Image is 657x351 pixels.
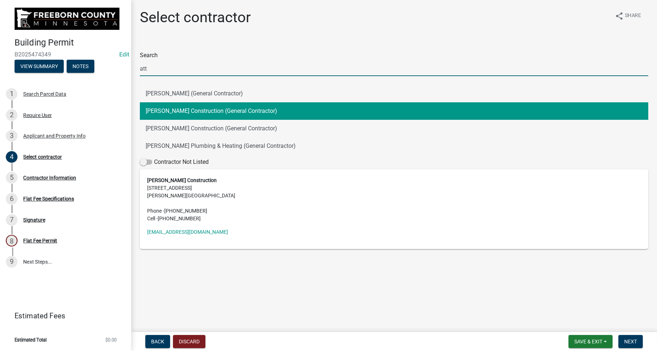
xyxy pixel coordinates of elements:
button: Back [145,335,170,348]
label: Search [140,52,158,58]
span: [PHONE_NUMBER] [158,216,201,221]
button: View Summary [15,60,64,73]
span: Estimated Total [15,338,47,342]
strong: [PERSON_NAME] Construction [147,177,217,183]
div: Applicant and Property Info [23,133,86,138]
address: [STREET_ADDRESS] [PERSON_NAME][GEOGRAPHIC_DATA] [147,177,641,222]
div: 4 [6,151,17,163]
div: 7 [6,214,17,226]
div: Flat Fee Specifications [23,196,74,201]
span: $0.00 [105,338,117,342]
abbr: Cell - [147,216,158,221]
button: [PERSON_NAME] Plumbing & Heating (General Contractor) [140,137,648,155]
abbr: Phone - [147,208,164,214]
a: Edit [119,51,129,58]
div: Signature [23,217,45,222]
div: 5 [6,172,17,184]
span: [PHONE_NUMBER] [164,208,207,214]
div: Flat Fee Permit [23,238,57,243]
i: share [615,12,623,20]
wm-modal-confirm: Summary [15,64,64,70]
button: Notes [67,60,94,73]
a: [EMAIL_ADDRESS][DOMAIN_NAME] [147,229,228,235]
div: 6 [6,193,17,205]
button: shareShare [609,9,647,23]
h1: Select contractor [140,9,251,26]
input: Search... [140,61,648,76]
span: Save & Exit [574,339,602,344]
button: Discard [173,335,205,348]
div: Contractor Information [23,175,76,180]
span: Back [151,339,164,344]
button: [PERSON_NAME] Construction (General Contractor) [140,102,648,120]
button: Save & Exit [569,335,613,348]
h4: Building Permit [15,38,125,48]
wm-modal-confirm: Edit Application Number [119,51,129,58]
span: B2025474349 [15,51,117,58]
div: 8 [6,235,17,247]
span: Next [624,339,637,344]
span: Share [625,12,641,20]
div: 9 [6,256,17,268]
div: Search Parcel Data [23,91,66,96]
div: 3 [6,130,17,142]
button: Next [618,335,643,348]
button: [PERSON_NAME] Construction (General Contractor) [140,120,648,137]
a: Estimated Fees [6,308,119,323]
div: Require User [23,113,52,118]
button: [PERSON_NAME] (General Contractor) [140,85,648,102]
div: 1 [6,88,17,100]
label: Contractor Not Listed [140,158,209,166]
div: 2 [6,109,17,121]
img: Freeborn County, Minnesota [15,8,119,30]
wm-modal-confirm: Notes [67,64,94,70]
div: Select contractor [23,154,62,159]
